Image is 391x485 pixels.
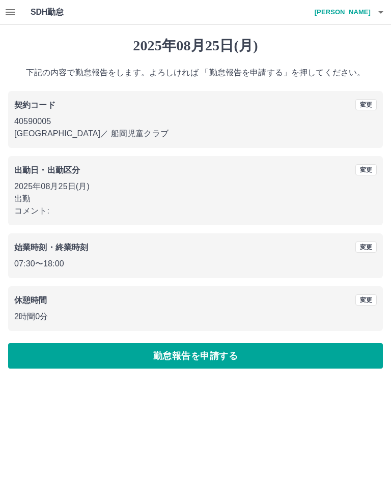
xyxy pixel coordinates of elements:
b: 始業時刻・終業時刻 [14,243,88,252]
p: [GEOGRAPHIC_DATA] ／ 船岡児童クラブ [14,128,377,140]
p: 下記の内容で勤怠報告をします。よろしければ 「勤怠報告を申請する」を押してください。 [8,67,383,79]
p: 2時間0分 [14,311,377,323]
p: 出勤 [14,193,377,205]
b: 休憩時間 [14,296,47,305]
button: 勤怠報告を申請する [8,343,383,369]
button: 変更 [355,99,377,110]
button: 変更 [355,241,377,253]
p: 40590005 [14,115,377,128]
p: コメント: [14,205,377,217]
b: 出勤日・出勤区分 [14,166,80,174]
h1: 2025年08月25日(月) [8,37,383,54]
b: 契約コード [14,101,55,109]
p: 2025年08月25日(月) [14,180,377,193]
button: 変更 [355,294,377,306]
p: 07:30 〜 18:00 [14,258,377,270]
button: 変更 [355,164,377,175]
